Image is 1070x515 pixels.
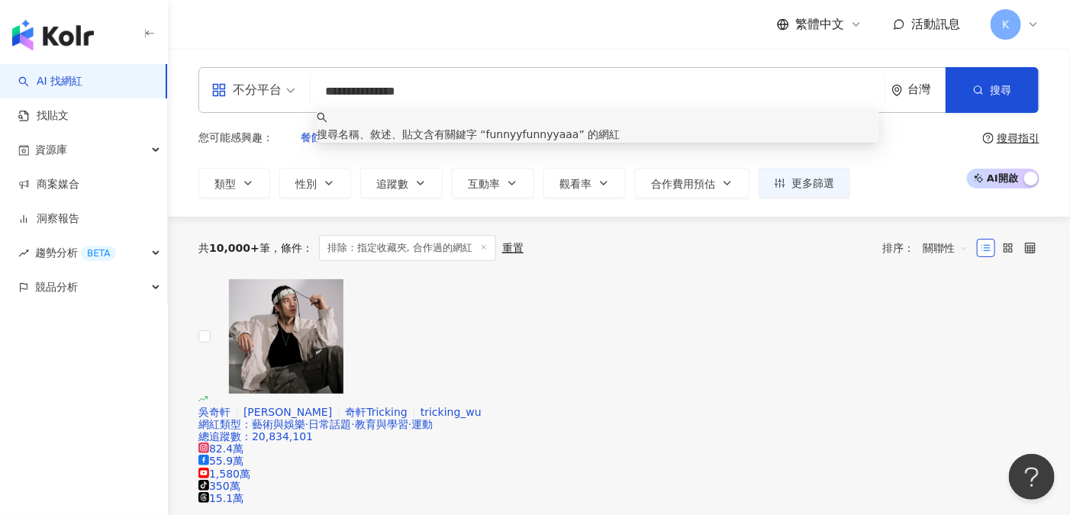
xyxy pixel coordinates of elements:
iframe: Help Scout Beacon - Open [1009,454,1055,500]
span: 350萬 [198,480,240,492]
span: 1,580萬 [198,468,250,480]
img: KOL Avatar [229,279,343,394]
span: · [305,418,308,430]
div: 網紅類型 ： [198,418,1039,430]
div: 總追蹤數 ： 20,834,101 [198,430,1039,443]
div: 搜尋名稱、敘述、貼文含有關鍵字 “ ” 的網紅 [317,126,879,143]
span: 類型 [214,178,236,190]
div: 共 筆 [198,242,270,254]
span: rise [18,248,29,259]
span: 82.4萬 [198,443,243,455]
button: 觀看率 [543,168,626,198]
span: 奇軒Tricking [345,406,408,418]
a: 洞察報告 [18,211,79,227]
span: 您可能感興趣： [198,131,273,143]
span: 互動率 [468,178,500,190]
span: K [1002,16,1009,33]
div: 重置 [502,242,524,254]
img: logo [12,20,94,50]
span: tricking_wu [421,406,482,418]
span: appstore [211,82,227,98]
span: 觀看率 [559,178,591,190]
span: 活動訊息 [911,17,960,31]
span: 10,000+ [209,242,259,254]
a: 商案媒合 [18,177,79,192]
span: 排除：指定收藏夾, 合作過的網紅 [319,235,496,261]
span: 更多篩選 [791,177,834,189]
span: 關聯性 [923,236,968,260]
span: 日常話題 [308,418,351,430]
button: 追蹤數 [360,168,443,198]
span: 趨勢分析 [35,236,116,270]
span: 藝術與娛樂 [252,418,305,430]
span: 資源庫 [35,133,67,167]
span: 餐館 [301,131,322,143]
span: search [317,112,327,123]
button: 更多篩選 [759,168,850,198]
button: 類型 [198,168,270,198]
span: 15.1萬 [198,492,243,504]
div: BETA [81,246,116,261]
a: searchAI 找網紅 [18,74,82,89]
span: 競品分析 [35,270,78,304]
span: 教育與學習 [355,418,408,430]
button: 搜尋 [946,67,1039,113]
div: 排序： [882,236,977,260]
span: 條件 ： [270,242,313,254]
button: 互動率 [452,168,534,198]
div: 不分平台 [211,78,282,102]
button: 餐館 [285,122,338,153]
span: funnyyfunnyyaaa [486,128,579,140]
button: 合作費用預估 [635,168,749,198]
span: 繁體中文 [795,16,844,33]
span: question-circle [983,133,994,143]
span: 追蹤數 [376,178,408,190]
span: · [408,418,411,430]
a: 找貼文 [18,108,69,124]
span: 搜尋 [990,84,1011,96]
div: 台灣 [907,83,946,96]
span: 性別 [295,178,317,190]
span: 運動 [411,418,433,430]
span: 55.9萬 [198,455,243,467]
span: environment [891,85,903,96]
span: 吳奇軒 [198,406,230,418]
span: · [351,418,354,430]
button: 性別 [279,168,351,198]
span: 合作費用預估 [651,178,715,190]
span: [PERSON_NAME] [243,406,332,418]
div: 搜尋指引 [997,132,1039,144]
